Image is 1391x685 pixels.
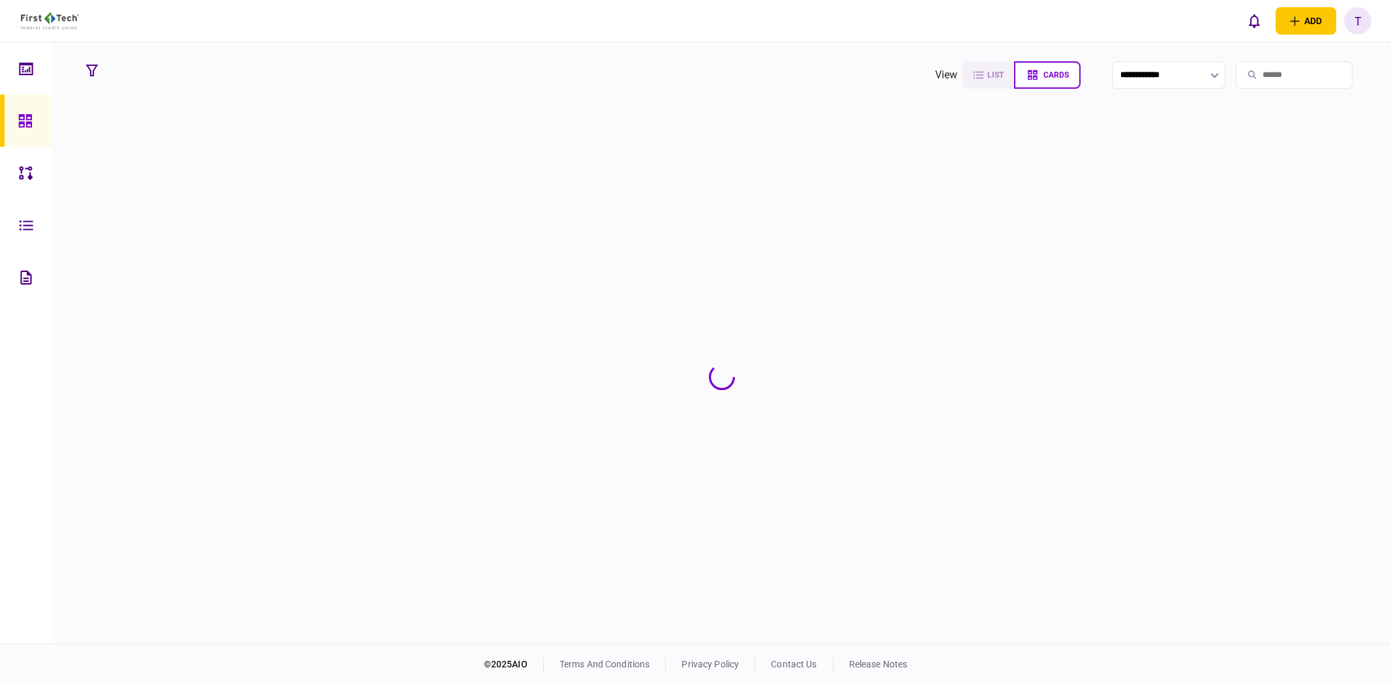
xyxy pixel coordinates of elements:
[681,659,739,669] a: privacy policy
[1043,70,1069,80] span: cards
[1344,7,1371,35] button: T
[560,659,650,669] a: terms and conditions
[963,61,1014,89] button: list
[935,67,958,83] div: view
[1014,61,1081,89] button: cards
[771,659,816,669] a: contact us
[484,658,544,671] div: © 2025 AIO
[1276,7,1336,35] button: open adding identity options
[1240,7,1268,35] button: open notifications list
[21,12,79,29] img: client company logo
[987,70,1004,80] span: list
[849,659,908,669] a: release notes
